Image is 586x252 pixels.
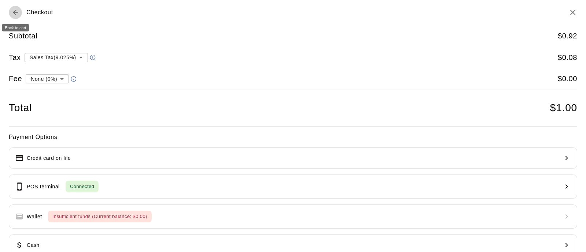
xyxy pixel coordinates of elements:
[27,154,71,162] p: Credit card on file
[9,102,32,114] h4: Total
[9,174,577,199] button: POS terminalConnected
[9,74,22,84] h5: Fee
[2,24,29,31] div: Back to cart
[9,53,21,63] h5: Tax
[27,241,40,249] p: Cash
[558,53,577,63] h5: $ 0.08
[568,8,577,17] button: Close
[558,31,577,41] h5: $ 0.92
[25,50,88,64] div: Sales Tax ( 9.025 %)
[9,132,577,142] h6: Payment Options
[9,31,37,41] h5: Subtotal
[26,72,69,86] div: None (0%)
[9,6,53,19] div: Checkout
[550,102,577,114] h4: $ 1.00
[66,183,99,191] span: Connected
[9,147,577,169] button: Credit card on file
[9,6,22,19] button: Back to cart
[558,74,577,84] h5: $ 0.00
[27,183,60,191] p: POS terminal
